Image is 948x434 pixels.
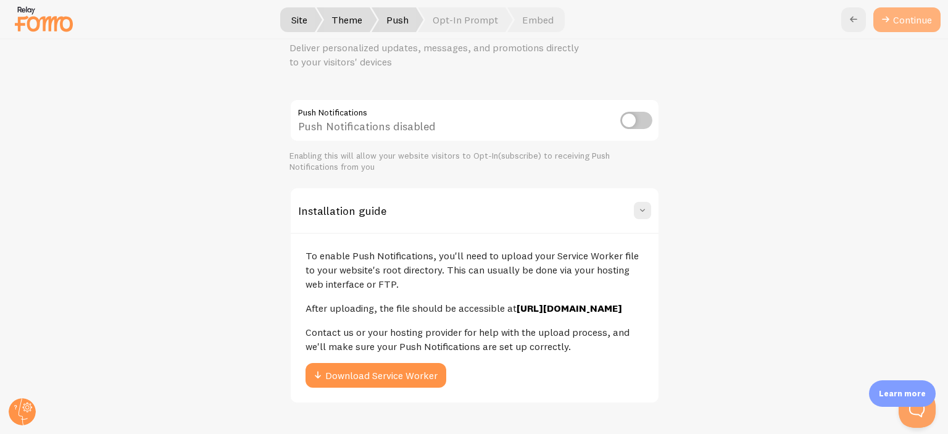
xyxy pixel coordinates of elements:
[899,391,936,428] iframe: Help Scout Beacon - Open
[298,204,386,218] h3: Installation guide
[289,27,586,69] p: Enhance user engagement with real-time Push Notifications. Deliver personalized updates, messages...
[517,302,622,314] a: [URL][DOMAIN_NAME]
[289,151,660,172] div: Enabling this will allow your website visitors to Opt-In(subscribe) to receiving Push Notificatio...
[306,249,644,291] p: To enable Push Notifications, you'll need to upload your Service Worker file to your website's ro...
[869,380,936,407] div: Learn more
[13,3,75,35] img: fomo-relay-logo-orange.svg
[289,99,660,144] div: Push Notifications disabled
[306,363,446,388] button: Download Service Worker
[879,388,926,399] p: Learn more
[306,325,644,354] p: Contact us or your hosting provider for help with the upload process, and we'll make sure your Pu...
[306,301,644,315] p: After uploading, the file should be accessible at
